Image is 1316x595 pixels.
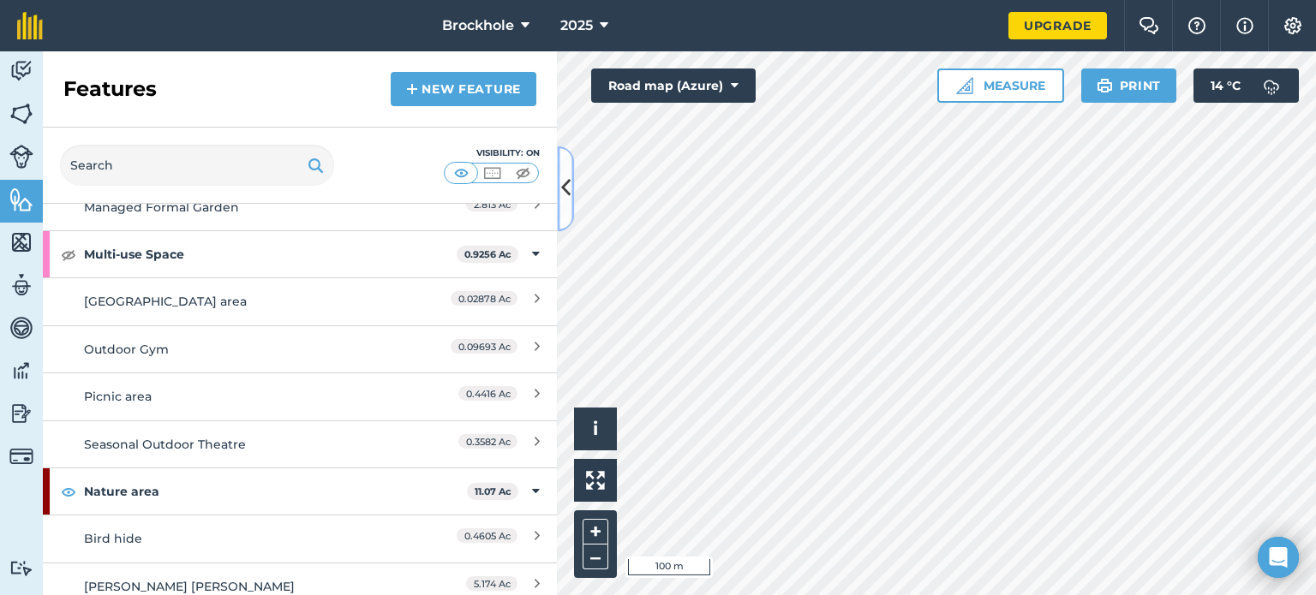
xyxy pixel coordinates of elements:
[457,528,517,543] span: 0.4605 Ac
[9,272,33,298] img: svg+xml;base64,PD94bWwgdmVyc2lvbj0iMS4wIiBlbmNvZGluZz0idXRmLTgiPz4KPCEtLSBHZW5lcmF0b3I6IEFkb2JlIE...
[1187,17,1207,34] img: A question mark icon
[591,68,756,103] button: Road map (Azure)
[466,576,517,591] span: 5.174 Ac
[84,468,467,515] strong: Nature area
[442,15,514,36] span: Brockhole
[956,77,973,94] img: Ruler icon
[406,79,418,99] img: svg+xml;base64,PHN2ZyB4bWxucz0iaHR0cDovL3d3dy53My5vcmcvMjAwMC9zdmciIHdpZHRoPSIxNCIgaGVpZ2h0PSIyNC...
[9,358,33,384] img: svg+xml;base64,PD94bWwgdmVyc2lvbj0iMS4wIiBlbmNvZGluZz0idXRmLTgiPz4KPCEtLSBHZW5lcmF0b3I6IEFkb2JlIE...
[43,183,557,230] a: Managed Formal Garden2.813 Ac
[1008,12,1107,39] a: Upgrade
[84,529,388,548] div: Bird hide
[63,75,157,103] h2: Features
[9,145,33,169] img: svg+xml;base64,PD94bWwgdmVyc2lvbj0iMS4wIiBlbmNvZGluZz0idXRmLTgiPz4KPCEtLSBHZW5lcmF0b3I6IEFkb2JlIE...
[1211,68,1241,103] span: 14 ° C
[9,315,33,341] img: svg+xml;base64,PD94bWwgdmVyc2lvbj0iMS4wIiBlbmNvZGluZz0idXRmLTgiPz4KPCEtLSBHZW5lcmF0b3I6IEFkb2JlIE...
[9,560,33,576] img: svg+xml;base64,PD94bWwgdmVyc2lvbj0iMS4wIiBlbmNvZGluZz0idXRmLTgiPz4KPCEtLSBHZW5lcmF0b3I6IEFkb2JlIE...
[84,198,388,217] div: Managed Formal Garden
[1254,68,1289,103] img: svg+xml;base64,PD94bWwgdmVyc2lvbj0iMS4wIiBlbmNvZGluZz0idXRmLTgiPz4KPCEtLSBHZW5lcmF0b3I6IEFkb2JlIE...
[937,68,1064,103] button: Measure
[84,340,388,359] div: Outdoor Gym
[464,248,511,260] strong: 0.9256 Ac
[1097,75,1113,96] img: svg+xml;base64,PHN2ZyB4bWxucz0iaHR0cDovL3d3dy53My5vcmcvMjAwMC9zdmciIHdpZHRoPSIxOSIgaGVpZ2h0PSIyNC...
[583,544,608,569] button: –
[43,325,557,372] a: Outdoor Gym0.09693 Ac
[458,434,517,449] span: 0.3582 Ac
[84,387,388,406] div: Picnic area
[84,231,457,277] strong: Multi-use Space
[9,444,33,468] img: svg+xml;base64,PD94bWwgdmVyc2lvbj0iMS4wIiBlbmNvZGluZz0idXRmLTgiPz4KPCEtLSBHZW5lcmF0b3I6IEFkb2JlIE...
[593,418,598,439] span: i
[444,146,540,160] div: Visibility: On
[1283,17,1303,34] img: A cog icon
[84,292,388,311] div: [GEOGRAPHIC_DATA] area
[583,519,608,544] button: +
[1236,15,1253,36] img: svg+xml;base64,PHN2ZyB4bWxucz0iaHR0cDovL3d3dy53My5vcmcvMjAwMC9zdmciIHdpZHRoPSIxNyIgaGVpZ2h0PSIxNy...
[451,291,517,306] span: 0.02878 Ac
[1139,17,1159,34] img: Two speech bubbles overlapping with the left bubble in the forefront
[43,372,557,419] a: Picnic area0.4416 Ac
[84,435,388,454] div: Seasonal Outdoor Theatre
[9,58,33,84] img: svg+xml;base64,PD94bWwgdmVyc2lvbj0iMS4wIiBlbmNvZGluZz0idXRmLTgiPz4KPCEtLSBHZW5lcmF0b3I6IEFkb2JlIE...
[512,164,534,181] img: svg+xml;base64,PHN2ZyB4bWxucz0iaHR0cDovL3d3dy53My5vcmcvMjAwMC9zdmciIHdpZHRoPSI1MCIgaGVpZ2h0PSI0MC...
[43,515,557,562] a: Bird hide0.4605 Ac
[451,164,472,181] img: svg+xml;base64,PHN2ZyB4bWxucz0iaHR0cDovL3d3dy53My5vcmcvMjAwMC9zdmciIHdpZHRoPSI1MCIgaGVpZ2h0PSI0MC...
[586,471,605,490] img: Four arrows, one pointing top left, one top right, one bottom right and the last bottom left
[391,72,536,106] a: New feature
[1258,537,1299,578] div: Open Intercom Messenger
[9,101,33,127] img: svg+xml;base64,PHN2ZyB4bWxucz0iaHR0cDovL3d3dy53My5vcmcvMjAwMC9zdmciIHdpZHRoPSI1NiIgaGVpZ2h0PSI2MC...
[61,244,76,265] img: svg+xml;base64,PHN2ZyB4bWxucz0iaHR0cDovL3d3dy53My5vcmcvMjAwMC9zdmciIHdpZHRoPSIxOCIgaGVpZ2h0PSIyNC...
[9,187,33,212] img: svg+xml;base64,PHN2ZyB4bWxucz0iaHR0cDovL3d3dy53My5vcmcvMjAwMC9zdmciIHdpZHRoPSI1NiIgaGVpZ2h0PSI2MC...
[43,277,557,324] a: [GEOGRAPHIC_DATA] area0.02878 Ac
[466,197,517,211] span: 2.813 Ac
[574,408,617,450] button: i
[560,15,593,36] span: 2025
[61,481,76,502] img: svg+xml;base64,PHN2ZyB4bWxucz0iaHR0cDovL3d3dy53My5vcmcvMjAwMC9zdmciIHdpZHRoPSIxOCIgaGVpZ2h0PSIyNC...
[17,12,43,39] img: fieldmargin Logo
[458,386,517,401] span: 0.4416 Ac
[43,468,557,515] div: Nature area11.07 Ac
[9,401,33,426] img: svg+xml;base64,PD94bWwgdmVyc2lvbj0iMS4wIiBlbmNvZGluZz0idXRmLTgiPz4KPCEtLSBHZW5lcmF0b3I6IEFkb2JlIE...
[482,164,503,181] img: svg+xml;base64,PHN2ZyB4bWxucz0iaHR0cDovL3d3dy53My5vcmcvMjAwMC9zdmciIHdpZHRoPSI1MCIgaGVpZ2h0PSI0MC...
[60,145,334,186] input: Search
[308,155,324,176] img: svg+xml;base64,PHN2ZyB4bWxucz0iaHR0cDovL3d3dy53My5vcmcvMjAwMC9zdmciIHdpZHRoPSIxOSIgaGVpZ2h0PSIyNC...
[43,420,557,467] a: Seasonal Outdoor Theatre0.3582 Ac
[9,229,33,255] img: svg+xml;base64,PHN2ZyB4bWxucz0iaHR0cDovL3d3dy53My5vcmcvMjAwMC9zdmciIHdpZHRoPSI1NiIgaGVpZ2h0PSI2MC...
[475,485,511,497] strong: 11.07 Ac
[43,231,557,277] div: Multi-use Space0.9256 Ac
[1081,68,1177,103] button: Print
[451,339,517,354] span: 0.09693 Ac
[1193,68,1299,103] button: 14 °C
